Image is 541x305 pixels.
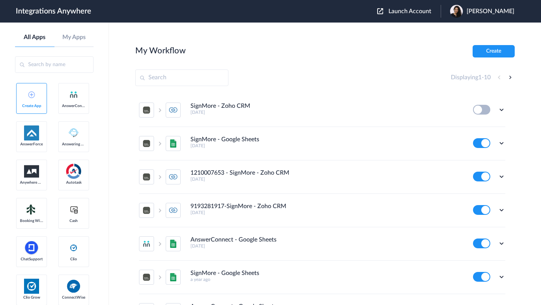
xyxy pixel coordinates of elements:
img: answerconnect-logo.svg [69,90,78,99]
h4: SignMore - Google Sheets [190,136,259,143]
img: Setmore_Logo.svg [24,203,39,216]
h1: Integrations Anywhere [16,7,91,16]
img: aww.png [24,165,39,178]
img: launch-acct-icon.svg [377,8,383,14]
h2: My Workflow [135,46,186,56]
h5: a year ago [190,277,463,282]
h4: SignMore - Zoho CRM [190,103,250,110]
h5: [DATE] [190,110,463,115]
h5: [DATE] [190,210,463,215]
img: Clio.jpg [24,279,39,294]
span: AnswerConnect [62,104,85,108]
span: 1 [478,74,482,80]
span: Booking Widget [20,219,43,223]
img: add-icon.svg [28,91,35,98]
h4: Displaying - [451,74,491,81]
img: cash-logo.svg [69,205,79,214]
h4: 1210007653 - SignMore - Zoho CRM [190,169,289,177]
img: af-app-logo.svg [24,125,39,140]
span: 10 [484,74,491,80]
img: clio-logo.svg [69,243,78,252]
span: Clio Grow [20,295,43,300]
h5: [DATE] [190,177,463,182]
h4: SignMore - Google Sheets [190,270,259,277]
input: Search [135,69,228,86]
img: connectwise.png [66,279,81,293]
input: Search by name [15,56,94,73]
span: [PERSON_NAME] [467,8,514,15]
h5: [DATE] [190,143,463,148]
img: chatsupport-icon.svg [24,240,39,255]
span: ChatSupport [20,257,43,261]
span: Create App [20,104,43,108]
span: Anywhere Works [20,180,43,185]
h5: [DATE] [190,243,463,249]
span: Answering Service [62,142,85,146]
img: autotask.png [66,164,81,179]
button: Launch Account [377,8,441,15]
img: Answering_service.png [66,125,81,140]
h4: 9193281917-SignMore - Zoho CRM [190,203,286,210]
a: All Apps [15,34,54,41]
span: Launch Account [388,8,431,14]
a: My Apps [54,34,94,41]
span: Cash [62,219,85,223]
span: AnswerForce [20,142,43,146]
button: Create [473,45,515,57]
span: Autotask [62,180,85,185]
span: Clio [62,257,85,261]
img: 9388c8cf-14e0-439d-9335-d2a9936097a1.jpeg [450,5,463,18]
h4: AnswerConnect - Google Sheets [190,236,277,243]
span: ConnectWise [62,295,85,300]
